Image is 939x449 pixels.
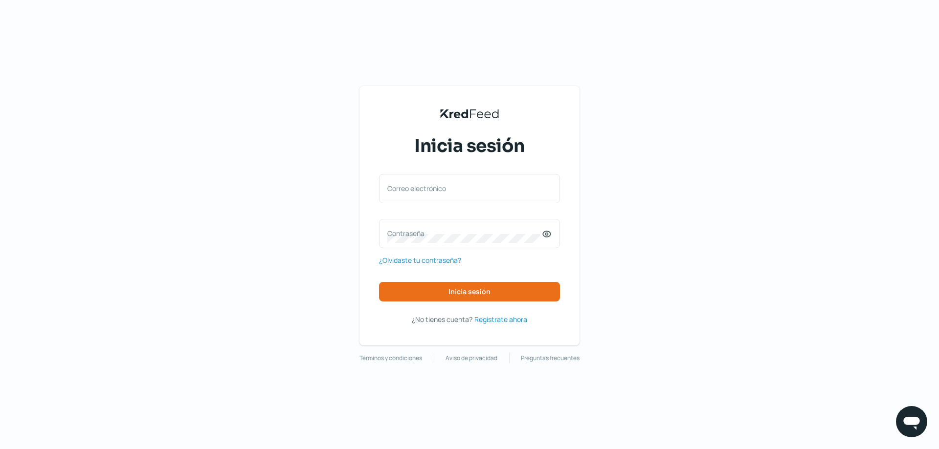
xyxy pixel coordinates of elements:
[387,229,542,238] label: Contraseña
[414,134,525,158] span: Inicia sesión
[379,282,560,301] button: Inicia sesión
[359,353,422,363] a: Términos y condiciones
[448,288,491,295] span: Inicia sesión
[387,184,542,193] label: Correo electrónico
[474,313,527,325] a: Regístrate ahora
[521,353,580,363] a: Preguntas frecuentes
[446,353,497,363] a: Aviso de privacidad
[379,254,461,266] a: ¿Olvidaste tu contraseña?
[902,412,921,431] img: chatIcon
[412,315,472,324] span: ¿No tienes cuenta?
